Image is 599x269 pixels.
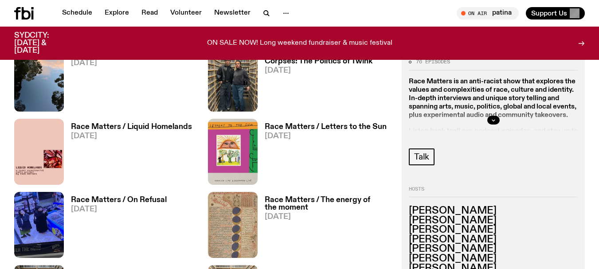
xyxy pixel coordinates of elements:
h3: Race Matters / Letters to the Sun [265,123,387,131]
h3: Race Matters / On Refusal [71,196,167,204]
img: Toobs and Shareeka are in a convenience store, point of view is them taking a photo of surveillan... [14,192,64,258]
img: A pink background with a square illustration in the corner of a frayed, fractal butterfly wing. T... [14,119,64,185]
a: Read [136,7,163,19]
img: A scanned manuscript of ancient Islamic astrology. There's calligraphy writing in Arabic in black... [208,192,258,258]
h3: [PERSON_NAME] [PERSON_NAME] [409,206,578,225]
a: Race Matters / On Refusal[DATE] [64,196,167,258]
span: [DATE] [71,59,182,67]
h3: Race Matters / Liquid Homelands [71,123,192,131]
h2: Hosts [409,187,578,197]
a: Newsletter [209,7,256,19]
h3: [PERSON_NAME] [409,244,578,254]
span: Support Us [531,9,567,17]
a: Schedule [57,7,98,19]
span: 76 episodes [416,59,450,64]
img: Ethan and Dayvid stand in the fbi music library, they are serving face looking strong but fluid [208,45,258,111]
button: On Airpatina [457,7,519,19]
a: Talk [409,148,435,165]
a: Race Matters / Letters to the Sun[DATE] [258,123,387,185]
h3: [PERSON_NAME] [409,225,578,235]
span: [DATE] [265,133,387,140]
span: [DATE] [71,133,192,140]
span: [DATE] [265,67,391,74]
h3: Race Matters / The energy of the moment [265,196,391,211]
h3: SYDCITY: [DATE] & [DATE] [14,32,71,55]
a: Race Matters / Desire Made From Corpses: The Politics of Twink[DATE] [258,50,391,111]
strong: Race Matters is an anti-racist show that explores the values and complexities of race, culture an... [409,78,576,119]
a: Race Matters / The energy of the moment[DATE] [258,196,391,258]
span: Talk [414,152,429,162]
span: [DATE] [71,206,167,213]
a: Explore [99,7,134,19]
h3: [PERSON_NAME] [409,254,578,264]
img: Trees reflect in a body of water in Tommeginne Country, the ancestral lands of Jody, where they c... [14,45,64,111]
p: ON SALE NOW! Long weekend fundraiser & music festival [207,39,392,47]
a: Race Matters / Holding Breath[DATE] [64,50,182,111]
button: Support Us [526,7,585,19]
a: Race Matters / Liquid Homelands[DATE] [64,123,192,185]
span: [DATE] [265,213,391,221]
a: Volunteer [165,7,207,19]
h3: [PERSON_NAME] [409,235,578,245]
